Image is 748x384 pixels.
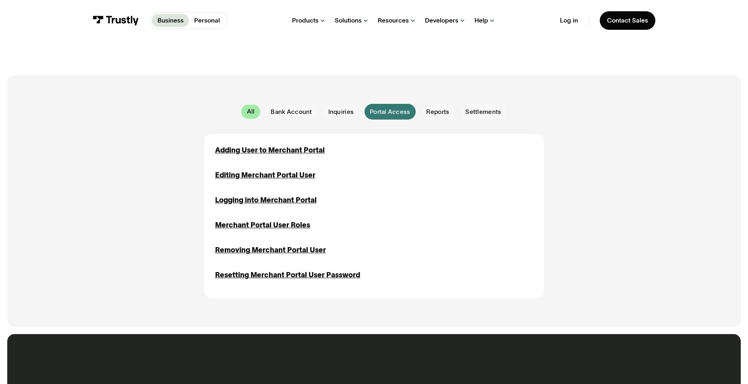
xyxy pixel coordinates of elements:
a: Editing Merchant Portal User [215,170,315,181]
p: Business [157,16,184,25]
a: Contact Sales [600,11,655,30]
span: Bank Account [271,107,312,116]
div: Products [292,17,319,25]
a: Business [152,14,189,27]
span: Reports [426,107,449,116]
div: Resources [378,17,409,25]
span: Inquiries [328,107,354,116]
div: All [247,107,255,116]
span: Settlements [465,107,501,116]
div: Help [474,17,488,25]
img: Trustly Logo [93,16,139,25]
a: Resetting Merchant Portal User Password [215,270,360,281]
div: Contact Sales [607,17,648,25]
a: Merchant Portal User Roles [215,220,310,231]
a: Logging into Merchant Portal [215,195,317,206]
a: Log in [560,17,578,25]
span: Portal Access [370,107,410,116]
a: All [241,105,260,119]
div: Developers [425,17,458,25]
a: Removing Merchant Portal User [215,245,326,256]
p: Personal [194,16,220,25]
a: Personal [189,14,226,27]
form: Email Form [204,104,544,120]
div: Solutions [335,17,362,25]
a: Adding User to Merchant Portal [215,145,325,156]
